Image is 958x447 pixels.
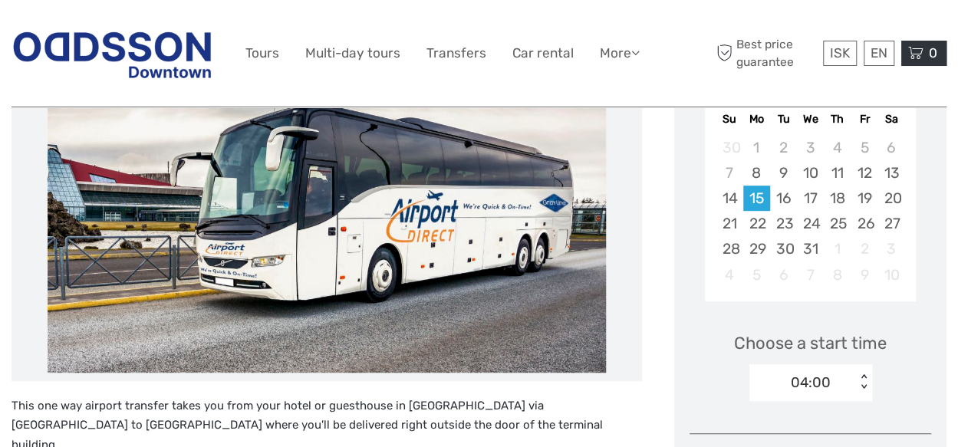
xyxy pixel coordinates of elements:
[851,262,877,288] div: Not available Friday, January 9th, 2026
[877,109,904,130] div: Sa
[877,262,904,288] div: Not available Saturday, January 10th, 2026
[824,236,851,261] div: Not available Thursday, January 1st, 2026
[743,135,770,160] div: Not available Monday, December 1st, 2025
[857,374,870,390] div: < >
[797,135,824,160] div: Not available Wednesday, December 3rd, 2025
[716,186,742,211] div: Choose Sunday, December 14th, 2025
[851,135,877,160] div: Not available Friday, December 5th, 2025
[830,45,850,61] span: ISK
[734,331,887,355] span: Choose a start time
[21,27,173,39] p: We're away right now. Please check back later!
[770,186,797,211] div: Choose Tuesday, December 16th, 2025
[851,186,877,211] div: Choose Friday, December 19th, 2025
[824,262,851,288] div: Not available Thursday, January 8th, 2026
[824,160,851,186] div: Choose Thursday, December 11th, 2025
[851,109,877,130] div: Fr
[426,42,486,64] a: Transfers
[797,109,824,130] div: We
[770,236,797,261] div: Choose Tuesday, December 30th, 2025
[927,45,940,61] span: 0
[305,42,400,64] a: Multi-day tours
[770,135,797,160] div: Not available Tuesday, December 2nd, 2025
[743,236,770,261] div: Choose Monday, December 29th, 2025
[877,135,904,160] div: Not available Saturday, December 6th, 2025
[824,186,851,211] div: Choose Thursday, December 18th, 2025
[48,5,606,373] img: 52f26e2311f343fc82fa15558a4c0f45_main_slider.jpg
[743,160,770,186] div: Choose Monday, December 8th, 2025
[824,109,851,130] div: Th
[176,24,195,42] button: Open LiveChat chat widget
[716,262,742,288] div: Not available Sunday, January 4th, 2026
[877,236,904,261] div: Not available Saturday, January 3rd, 2026
[716,160,742,186] div: Not available Sunday, December 7th, 2025
[743,262,770,288] div: Not available Monday, January 5th, 2026
[797,211,824,236] div: Choose Wednesday, December 24th, 2025
[743,186,770,211] div: Choose Monday, December 15th, 2025
[743,211,770,236] div: Choose Monday, December 22nd, 2025
[797,262,824,288] div: Not available Wednesday, January 7th, 2026
[716,211,742,236] div: Choose Sunday, December 21st, 2025
[864,41,894,66] div: EN
[716,135,742,160] div: Not available Sunday, November 30th, 2025
[12,23,213,84] img: Reykjavik Residence
[791,373,831,393] div: 04:00
[797,160,824,186] div: Choose Wednesday, December 10th, 2025
[877,186,904,211] div: Choose Saturday, December 20th, 2025
[600,42,640,64] a: More
[770,109,797,130] div: Tu
[716,109,742,130] div: Su
[824,211,851,236] div: Choose Thursday, December 25th, 2025
[770,262,797,288] div: Not available Tuesday, January 6th, 2026
[851,236,877,261] div: Not available Friday, January 2nd, 2026
[770,211,797,236] div: Choose Tuesday, December 23rd, 2025
[824,135,851,160] div: Not available Thursday, December 4th, 2025
[245,42,279,64] a: Tours
[851,211,877,236] div: Choose Friday, December 26th, 2025
[512,42,574,64] a: Car rental
[877,160,904,186] div: Choose Saturday, December 13th, 2025
[851,160,877,186] div: Choose Friday, December 12th, 2025
[716,236,742,261] div: Choose Sunday, December 28th, 2025
[797,186,824,211] div: Choose Wednesday, December 17th, 2025
[709,135,910,288] div: month 2025-12
[797,236,824,261] div: Choose Wednesday, December 31st, 2025
[877,211,904,236] div: Choose Saturday, December 27th, 2025
[743,109,770,130] div: Mo
[713,36,819,70] span: Best price guarantee
[770,160,797,186] div: Choose Tuesday, December 9th, 2025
